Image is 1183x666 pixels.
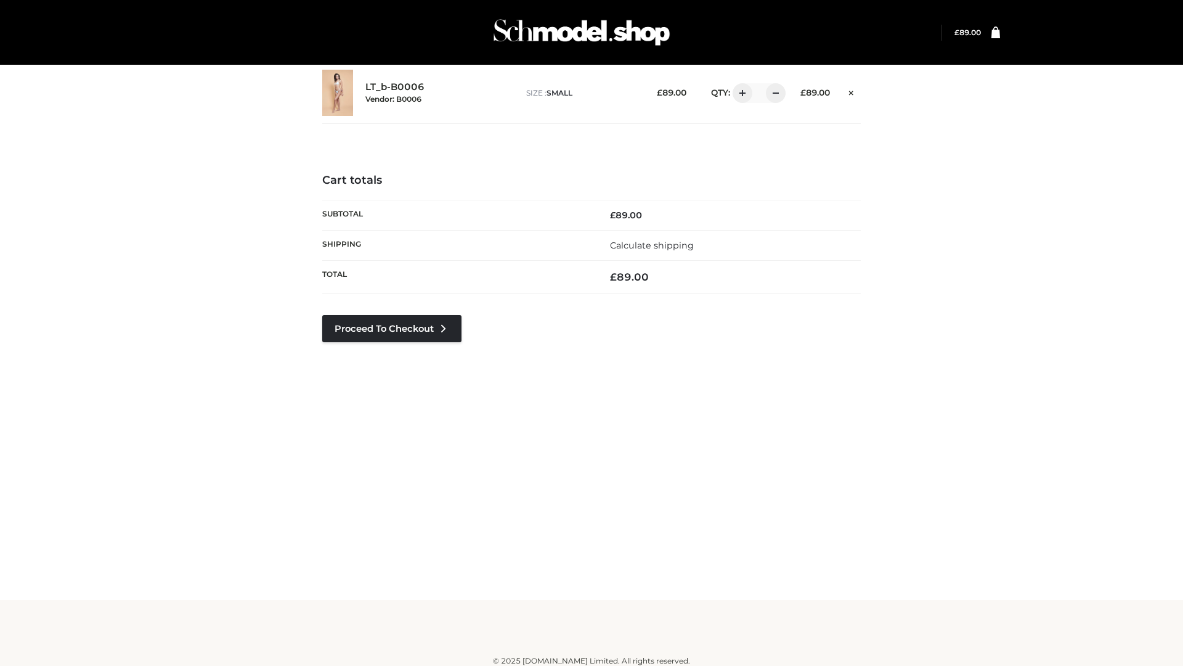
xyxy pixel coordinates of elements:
span: £ [954,28,959,37]
a: £89.00 [954,28,981,37]
bdi: 89.00 [954,28,981,37]
span: £ [800,88,806,97]
p: size : [526,88,638,99]
bdi: 89.00 [610,271,649,283]
img: LT_b-B0006 - SMALL [322,70,353,116]
th: Shipping [322,230,591,260]
small: Vendor: B0006 [365,94,421,104]
span: £ [610,271,617,283]
a: LT_b-B0006 [365,81,425,93]
span: £ [610,210,616,221]
h4: Cart totals [322,174,861,187]
img: Schmodel Admin 964 [489,8,674,57]
bdi: 89.00 [800,88,830,97]
a: Proceed to Checkout [322,315,461,342]
a: Remove this item [842,83,861,99]
a: Calculate shipping [610,240,694,251]
bdi: 89.00 [657,88,686,97]
bdi: 89.00 [610,210,642,221]
div: QTY: [699,83,781,103]
th: Total [322,261,591,294]
span: SMALL [547,88,572,97]
span: £ [657,88,662,97]
th: Subtotal [322,200,591,230]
